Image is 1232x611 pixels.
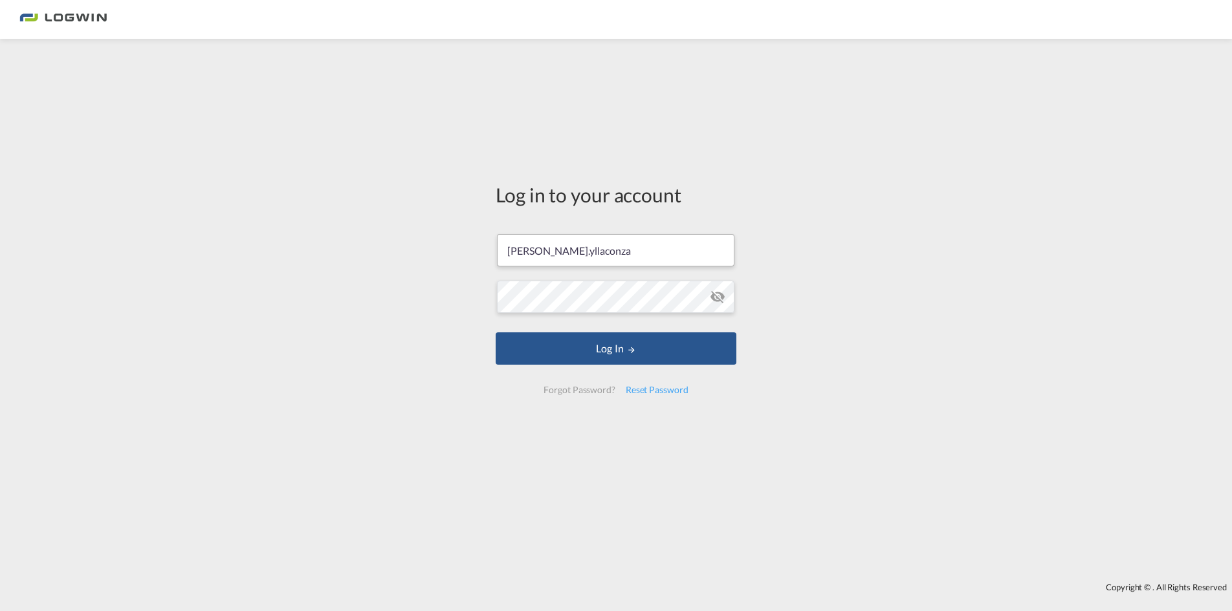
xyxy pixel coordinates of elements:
[710,289,725,305] md-icon: icon-eye-off
[496,181,736,208] div: Log in to your account
[496,332,736,365] button: LOGIN
[538,378,620,402] div: Forgot Password?
[497,234,734,266] input: Enter email/phone number
[621,378,694,402] div: Reset Password
[19,5,107,34] img: 2761ae10d95411efa20a1f5e0282d2d7.png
